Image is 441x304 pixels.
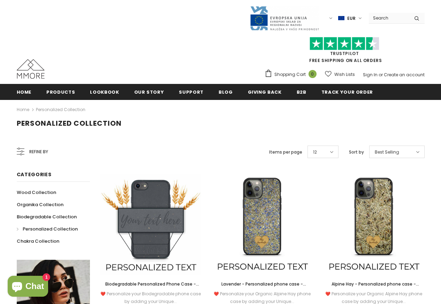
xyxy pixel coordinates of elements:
span: Lavender - Personalized phone case - Personalized gift [221,281,306,295]
a: Giving back [248,84,282,100]
span: Home [17,89,32,95]
span: Blog [219,89,233,95]
a: Lookbook [90,84,119,100]
a: Personalized Collection [36,107,85,112]
span: 12 [313,149,317,156]
span: Refine by [29,148,48,156]
a: Alpine Hay - Personalized phone case - Personalized gift [324,280,425,288]
label: Sort by [349,149,364,156]
span: Shopping Cart [274,71,306,78]
a: Personalized Collection [17,223,78,235]
a: Our Story [134,84,164,100]
a: Home [17,84,32,100]
span: support [179,89,204,95]
a: Organika Collection [17,198,63,211]
span: Organika Collection [17,201,63,208]
span: Chakra Collection [17,238,59,244]
span: B2B [297,89,306,95]
a: Track your order [321,84,373,100]
a: Sign In [363,72,378,78]
span: FREE SHIPPING ON ALL ORDERS [265,40,425,63]
a: Products [46,84,75,100]
span: Best Selling [375,149,399,156]
span: Lookbook [90,89,119,95]
img: MMORE Cases [17,59,45,79]
a: Wish Lists [325,68,355,80]
inbox-online-store-chat: Shopify online store chat [6,276,50,298]
label: Items per page [269,149,302,156]
a: B2B [297,84,306,100]
span: Personalized Collection [23,226,78,232]
span: 0 [309,70,317,78]
span: Wood Collection [17,189,56,196]
a: Biodegradable Personalized Phone Case - Black [100,280,202,288]
span: EUR [347,15,356,22]
a: Create an account [384,72,425,78]
a: Trustpilot [330,50,359,56]
span: Our Story [134,89,164,95]
a: Lavender - Personalized phone case - Personalized gift [212,280,313,288]
span: Categories [17,171,52,178]
span: Biodegradable Personalized Phone Case - Black [105,281,199,295]
a: Blog [219,84,233,100]
span: Wish Lists [334,71,355,78]
span: Products [46,89,75,95]
span: Giving back [248,89,282,95]
span: Track your order [321,89,373,95]
span: Alpine Hay - Personalized phone case - Personalized gift [332,281,419,295]
input: Search Site [369,13,409,23]
a: Biodegradable Collection [17,211,77,223]
img: Javni Razpis [250,6,319,31]
a: Chakra Collection [17,235,59,247]
a: Home [17,106,29,114]
img: Trust Pilot Stars [310,37,379,50]
span: Biodegradable Collection [17,213,77,220]
span: Personalized Collection [17,118,122,128]
span: or [379,72,383,78]
a: Shopping Cart 0 [265,69,320,80]
a: Javni Razpis [250,15,319,21]
a: Wood Collection [17,186,56,198]
a: support [179,84,204,100]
